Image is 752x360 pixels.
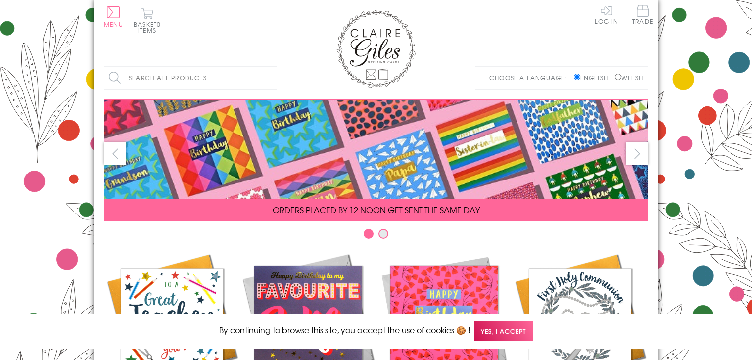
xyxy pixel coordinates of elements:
button: Carousel Page 1 (Current Slide) [364,229,374,239]
input: Search [267,67,277,89]
button: Menu [104,6,123,27]
label: English [574,73,613,82]
p: Choose a language: [489,73,572,82]
span: Trade [632,5,653,24]
span: Yes, I accept [474,321,533,341]
img: Claire Giles Greetings Cards [336,10,416,88]
a: Trade [632,5,653,26]
label: Welsh [615,73,643,82]
input: English [574,74,580,80]
button: Carousel Page 2 [378,229,388,239]
div: Carousel Pagination [104,228,648,244]
span: ORDERS PLACED BY 12 NOON GET SENT THE SAME DAY [273,204,480,216]
a: Log In [595,5,618,24]
button: Basket0 items [134,8,161,33]
span: Menu [104,20,123,29]
input: Welsh [615,74,621,80]
button: next [626,142,648,165]
button: prev [104,142,126,165]
span: 0 items [138,20,161,35]
input: Search all products [104,67,277,89]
